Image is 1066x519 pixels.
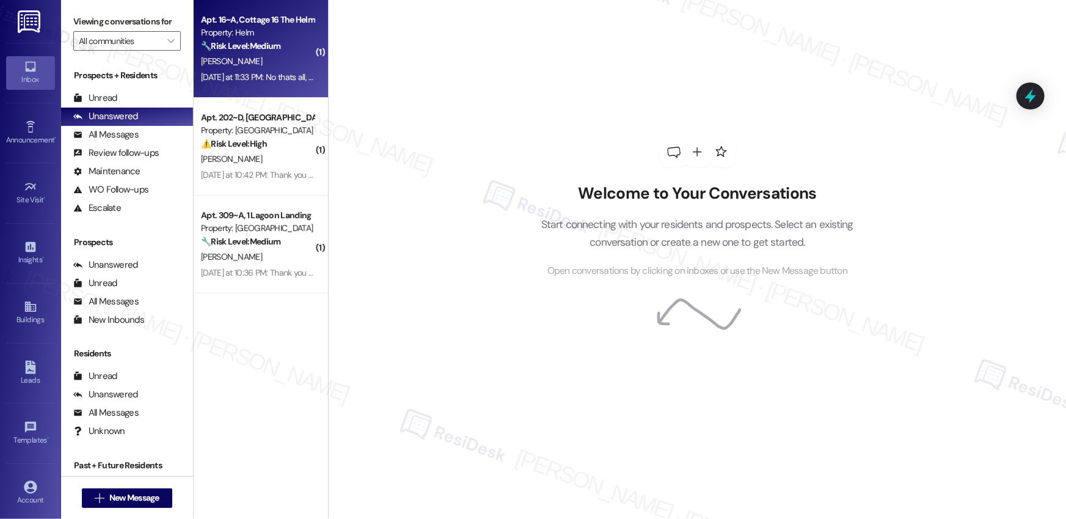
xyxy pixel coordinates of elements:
input: All communities [79,31,161,51]
span: [PERSON_NAME] [201,153,262,164]
div: Unread [73,277,117,290]
p: Start connecting with your residents and prospects. Select an existing conversation or create a n... [523,216,872,251]
a: Templates • [6,417,55,450]
div: Residents [61,347,193,360]
div: Unanswered [73,110,138,123]
img: ResiDesk Logo [18,10,43,33]
div: Apt. 16~A, Cottage 16 The Helm [201,13,314,26]
label: Viewing conversations for [73,12,181,31]
strong: 🔧 Risk Level: Medium [201,236,280,247]
div: Prospects [61,236,193,249]
h2: Welcome to Your Conversations [523,184,872,204]
div: Past + Future Residents [61,459,193,472]
a: Inbox [6,56,55,89]
div: Unknown [73,425,125,438]
a: Site Visit • [6,177,55,210]
div: Unread [73,370,117,383]
div: [DATE] at 11:33 PM: No thats all, thank you! [201,72,345,83]
div: Apt. 202~D, [GEOGRAPHIC_DATA] [201,111,314,124]
div: All Messages [73,295,139,308]
div: [DATE] at 10:42 PM: Thank you for your message. Our offices are currently closed, but we will con... [201,169,954,180]
a: Insights • [6,237,55,270]
div: Property: [GEOGRAPHIC_DATA] [201,222,314,235]
span: • [44,194,46,202]
a: Leads [6,357,55,390]
span: • [42,254,44,262]
i:  [167,36,174,46]
span: • [47,434,49,443]
div: Unread [73,92,117,105]
span: [PERSON_NAME] [201,251,262,262]
div: New Inbounds [73,314,144,326]
span: • [54,134,56,142]
div: Escalate [73,202,121,215]
i:  [95,493,104,503]
button: New Message [82,488,172,508]
span: [PERSON_NAME] [201,56,262,67]
div: Unanswered [73,388,138,401]
div: Prospects + Residents [61,69,193,82]
div: Review follow-ups [73,147,159,160]
div: All Messages [73,128,139,141]
div: Unanswered [73,259,138,271]
div: All Messages [73,407,139,419]
a: Account [6,477,55,510]
strong: ⚠️ Risk Level: High [201,138,267,149]
div: WO Follow-ups [73,183,148,196]
span: New Message [109,491,159,504]
div: [DATE] at 10:36 PM: Thank you for your message. Our offices are currently closed, but we will con... [201,267,954,278]
div: Property: [GEOGRAPHIC_DATA] [201,124,314,137]
div: Property: Helm [201,26,314,39]
span: Open conversations by clicking on inboxes or use the New Message button [547,263,847,279]
div: Apt. 309~A, 1 Lagoon Landing [201,209,314,222]
div: Maintenance [73,165,141,178]
a: Buildings [6,296,55,329]
strong: 🔧 Risk Level: Medium [201,40,280,51]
